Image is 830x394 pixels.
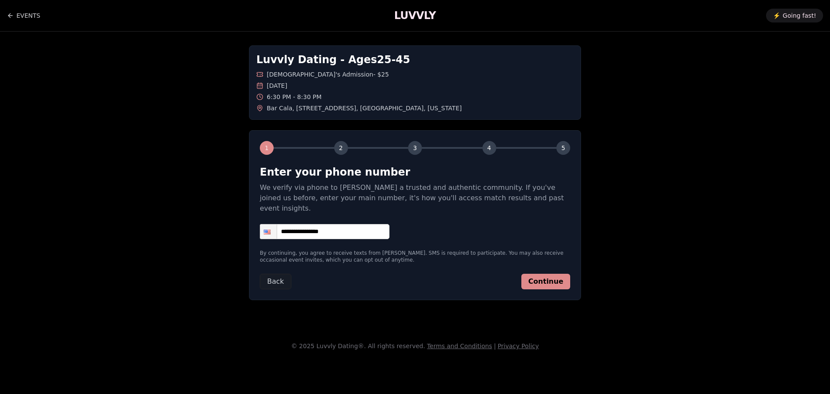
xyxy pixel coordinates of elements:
[260,274,291,289] button: Back
[408,141,422,155] div: 3
[783,11,816,20] span: Going fast!
[427,343,492,349] a: Terms and Conditions
[267,81,287,90] span: [DATE]
[494,343,496,349] span: |
[267,93,322,101] span: 6:30 PM - 8:30 PM
[334,141,348,155] div: 2
[267,70,389,79] span: [DEMOGRAPHIC_DATA]'s Admission - $25
[7,7,40,24] a: Back to events
[260,250,570,263] p: By continuing, you agree to receive texts from [PERSON_NAME]. SMS is required to participate. You...
[498,343,539,349] a: Privacy Policy
[267,104,462,112] span: Bar Cala , [STREET_ADDRESS] , [GEOGRAPHIC_DATA] , [US_STATE]
[482,141,496,155] div: 4
[521,274,570,289] button: Continue
[260,183,570,214] p: We verify via phone to [PERSON_NAME] a trusted and authentic community. If you've joined us befor...
[256,53,574,67] h1: Luvvly Dating - Ages 25 - 45
[260,141,274,155] div: 1
[556,141,570,155] div: 5
[394,9,436,22] a: LUVVLY
[773,11,780,20] span: ⚡️
[260,165,570,179] h2: Enter your phone number
[260,224,277,239] div: United States: + 1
